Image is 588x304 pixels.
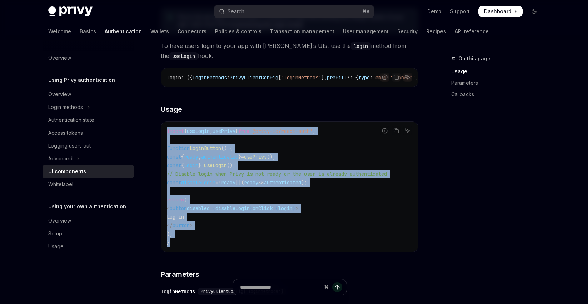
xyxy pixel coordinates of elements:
[43,214,134,227] a: Overview
[201,162,204,169] span: =
[244,179,258,186] span: ready
[184,162,198,169] span: login
[455,23,489,40] a: API reference
[301,179,307,186] span: );
[48,202,126,211] h5: Using your own authentication
[48,116,94,124] div: Authentication state
[373,74,393,81] span: 'email'
[48,54,71,62] div: Overview
[347,74,358,81] span: ?: {
[351,42,371,50] code: login
[327,74,347,81] span: prefill
[210,205,213,211] span: =
[190,145,221,151] span: LoginButton
[392,73,401,82] button: Copy the contents from the code block
[253,205,273,211] span: onClick
[167,128,184,134] span: import
[80,23,96,40] a: Basics
[167,171,387,177] span: // Disable login when Privy is not ready or the user is already authenticated
[43,152,134,165] button: Toggle Advanced section
[43,227,134,240] a: Setup
[293,205,295,211] span: }
[173,222,190,229] span: button
[210,128,213,134] span: ,
[397,23,418,40] a: Security
[48,242,64,251] div: Usage
[187,128,210,134] span: useLogin
[48,216,71,225] div: Overview
[380,126,389,135] button: Report incorrect code
[167,154,181,160] span: const
[184,128,187,134] span: {
[181,162,184,169] span: {
[451,66,545,77] a: Usage
[161,104,182,114] span: Usage
[215,179,218,186] span: =
[450,8,470,15] a: Support
[43,101,134,114] button: Toggle Login methods section
[458,54,490,63] span: On this page
[167,196,184,203] span: return
[181,179,215,186] span: disableLogin
[278,205,293,211] span: login
[170,205,187,211] span: button
[184,196,187,203] span: (
[370,74,373,81] span: :
[187,205,210,211] span: disabled
[238,128,250,134] span: from
[258,179,264,186] span: &&
[392,126,401,135] button: Copy the contents from the code block
[48,6,93,16] img: dark logo
[275,205,278,211] span: {
[230,74,278,81] span: PrivyClientConfig
[273,205,275,211] span: =
[48,23,71,40] a: Welcome
[48,141,91,150] div: Logging users out
[167,214,184,220] span: Log in
[43,139,134,152] a: Logging users out
[48,90,71,99] div: Overview
[358,74,370,81] span: type
[161,269,199,279] span: Parameters
[43,126,134,139] a: Access tokens
[213,128,235,134] span: usePrivy
[48,229,62,238] div: Setup
[48,167,86,176] div: UI components
[43,51,134,64] a: Overview
[415,74,418,81] span: ,
[167,239,170,246] span: }
[250,205,253,211] span: }
[48,180,73,189] div: Whitelabel
[244,154,267,160] span: usePrivy
[48,76,115,84] h5: Using Privy authentication
[241,154,244,160] span: =
[198,162,201,169] span: }
[105,23,142,40] a: Authentication
[403,126,412,135] button: Ask AI
[214,5,374,18] button: Open search
[167,179,181,186] span: const
[281,74,321,81] span: 'loginMethods'
[240,279,321,295] input: Ask a question...
[238,154,241,160] span: }
[181,154,184,160] span: {
[190,222,193,229] span: >
[48,129,83,137] div: Access tokens
[484,8,512,15] span: Dashboard
[426,23,446,40] a: Recipes
[321,74,327,81] span: ],
[235,128,238,134] span: }
[313,128,315,134] span: ;
[167,222,173,229] span: </
[198,154,201,160] span: ,
[167,205,170,211] span: <
[227,162,235,169] span: ();
[528,6,540,17] button: Toggle dark mode
[221,179,235,186] span: ready
[178,23,206,40] a: Connectors
[150,23,169,40] a: Wallets
[241,179,244,186] span: (
[215,23,261,40] a: Policies & controls
[215,205,250,211] span: disableLogin
[451,77,545,89] a: Parameters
